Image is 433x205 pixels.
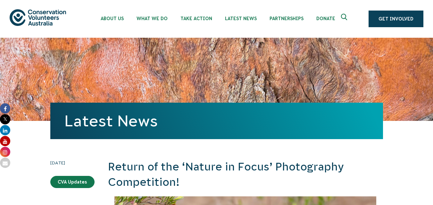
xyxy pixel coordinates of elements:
[64,112,158,130] a: Latest News
[225,16,257,21] span: Latest News
[369,11,423,27] a: Get Involved
[180,16,212,21] span: Take Action
[316,16,335,21] span: Donate
[50,159,95,166] time: [DATE]
[101,16,124,21] span: About Us
[341,14,349,24] span: Expand search box
[270,16,304,21] span: Partnerships
[337,11,353,27] button: Expand search box Close search box
[108,159,383,190] h2: Return of the ‘Nature in Focus’ Photography Competition!
[10,9,66,26] img: logo.svg
[137,16,168,21] span: What We Do
[50,176,95,188] a: CVA Updates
